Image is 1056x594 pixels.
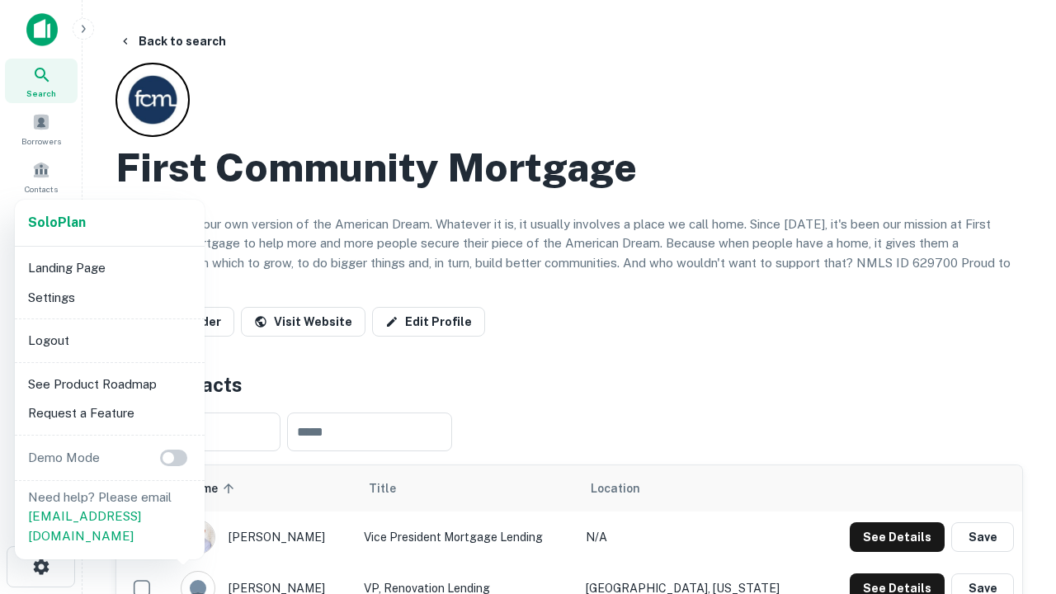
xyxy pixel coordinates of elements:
li: Request a Feature [21,398,198,428]
li: Logout [21,326,198,356]
a: SoloPlan [28,213,86,233]
strong: Solo Plan [28,214,86,230]
p: Demo Mode [21,448,106,468]
p: Need help? Please email [28,488,191,546]
iframe: Chat Widget [973,409,1056,488]
li: Landing Page [21,253,198,283]
li: Settings [21,283,198,313]
a: [EMAIL_ADDRESS][DOMAIN_NAME] [28,509,141,543]
li: See Product Roadmap [21,370,198,399]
